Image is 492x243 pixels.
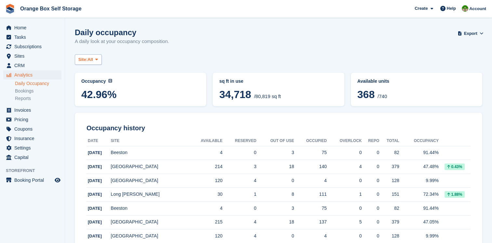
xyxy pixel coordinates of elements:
span: [DATE] [88,234,102,238]
div: 0 [327,233,362,239]
td: 18 [256,160,294,174]
img: stora-icon-8386f47178a22dfd0bd8f6a31ec36ba5ce8667c1dd55bd0f319d3a0aa187defe.svg [5,4,15,14]
th: Available [188,136,222,146]
span: Pricing [14,115,53,124]
span: Tasks [14,33,53,42]
a: menu [3,124,61,134]
span: [DATE] [88,150,102,155]
th: Total [379,136,399,146]
td: 4 [222,174,256,188]
td: 4 [188,146,222,160]
th: Date [86,136,111,146]
td: 214 [188,160,222,174]
div: 0 [362,233,379,239]
div: 75 [294,149,326,156]
abbr: Current breakdown of %{unit} occupied [219,78,338,85]
td: 215 [188,215,222,229]
td: 1 [222,188,256,202]
div: 0 [362,191,379,198]
span: Home [14,23,53,32]
a: Preview store [54,176,61,184]
span: Available units [357,79,389,84]
h1: Daily occupancy [75,28,169,37]
td: 379 [379,215,399,229]
div: 4 [294,177,326,184]
div: 0 [327,205,362,212]
td: [GEOGRAPHIC_DATA] [111,160,188,174]
span: Booking Portal [14,176,53,185]
span: 42.96% [81,89,200,100]
a: menu [3,143,61,152]
h2: Occupancy history [86,124,471,132]
p: A daily look at your occupancy composition. [75,38,169,45]
td: 9.99% [399,174,439,188]
span: Settings [14,143,53,152]
td: Beeston [111,146,188,160]
span: [DATE] [88,220,102,224]
span: [DATE] [88,178,102,183]
span: sq ft in use [219,79,243,84]
span: Capital [14,153,53,162]
abbr: Current percentage of units occupied or overlocked [357,78,476,85]
span: Site: [78,56,87,63]
span: 368 [357,89,375,100]
div: 0 [362,163,379,170]
td: 128 [379,174,399,188]
a: menu [3,42,61,51]
a: menu [3,61,61,70]
span: Storefront [6,167,65,174]
a: menu [3,23,61,32]
span: 34,718 [219,89,251,100]
th: Occupied [294,136,326,146]
td: Beeston [111,202,188,216]
th: Site [111,136,188,146]
div: 0 [362,177,379,184]
td: 0 [222,202,256,216]
td: 3 [256,202,294,216]
th: Repo [362,136,379,146]
div: 0 [362,219,379,225]
td: 120 [188,174,222,188]
div: 75 [294,205,326,212]
td: 91.44% [399,202,439,216]
div: 137 [294,219,326,225]
td: 3 [256,146,294,160]
div: 111 [294,191,326,198]
th: Reserved [222,136,256,146]
td: 30 [188,188,222,202]
span: /740 [378,93,387,99]
a: menu [3,70,61,79]
span: Insurance [14,134,53,143]
td: 47.05% [399,215,439,229]
td: 0 [222,146,256,160]
span: Analytics [14,70,53,79]
td: 0 [256,174,294,188]
a: Daily Occupancy [15,80,61,87]
span: Occupancy [81,79,106,84]
div: 4 [327,163,362,170]
a: menu [3,176,61,185]
td: Long [PERSON_NAME] [111,188,188,202]
td: 379 [379,160,399,174]
span: [DATE] [88,192,102,197]
span: Create [415,5,428,12]
a: menu [3,153,61,162]
a: menu [3,134,61,143]
td: 72.34% [399,188,439,202]
a: menu [3,51,61,61]
span: Subscriptions [14,42,53,51]
a: Orange Box Self Storage [18,3,84,14]
span: CRM [14,61,53,70]
a: Bookings [15,88,61,94]
abbr: Current percentage of sq ft occupied [81,78,200,85]
td: 8 [256,188,294,202]
th: Occupancy [399,136,439,146]
button: Site: All [75,54,102,65]
button: Export [459,28,482,39]
span: Export [464,30,477,37]
td: 82 [379,202,399,216]
td: [GEOGRAPHIC_DATA] [111,174,188,188]
div: 140 [294,163,326,170]
td: 47.48% [399,160,439,174]
span: [DATE] [88,206,102,211]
